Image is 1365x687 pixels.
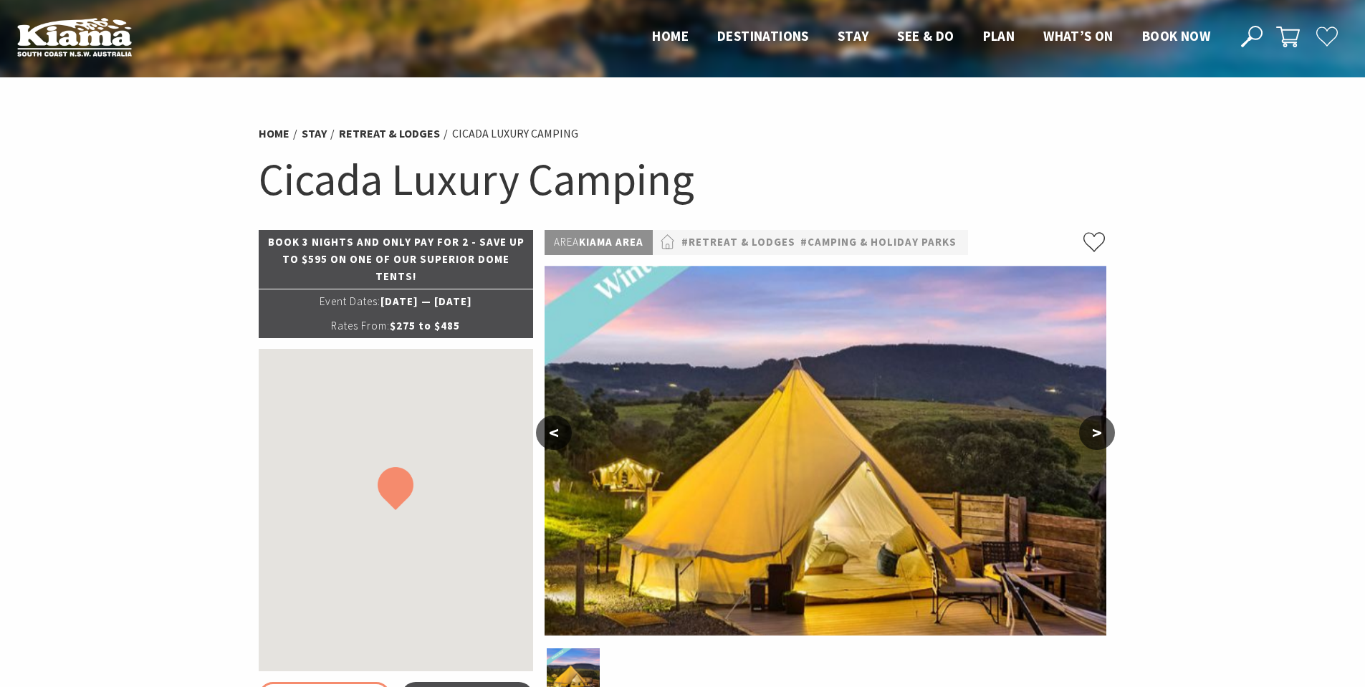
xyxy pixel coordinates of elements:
[681,234,795,251] a: #Retreat & Lodges
[717,27,809,44] span: Destinations
[259,289,534,314] p: [DATE] — [DATE]
[339,126,440,141] a: Retreat & Lodges
[800,234,957,251] a: #Camping & Holiday Parks
[554,235,579,249] span: Area
[259,314,534,338] p: $275 to $485
[983,27,1015,44] span: Plan
[652,27,689,44] span: Home
[259,126,289,141] a: Home
[897,27,954,44] span: See & Do
[536,415,572,450] button: <
[259,230,534,289] p: Book 3 nights and only pay for 2 - save up to $595 on one of our superior dome tents!
[638,25,1225,49] nav: Main Menu
[1142,27,1210,44] span: Book now
[1043,27,1113,44] span: What’s On
[452,125,578,143] li: Cicada Luxury Camping
[320,294,380,308] span: Event Dates:
[302,126,327,141] a: Stay
[17,17,132,57] img: Kiama Logo
[1079,415,1115,450] button: >
[331,319,390,332] span: Rates From:
[838,27,869,44] span: Stay
[545,230,653,255] p: Kiama Area
[259,150,1107,208] h1: Cicada Luxury Camping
